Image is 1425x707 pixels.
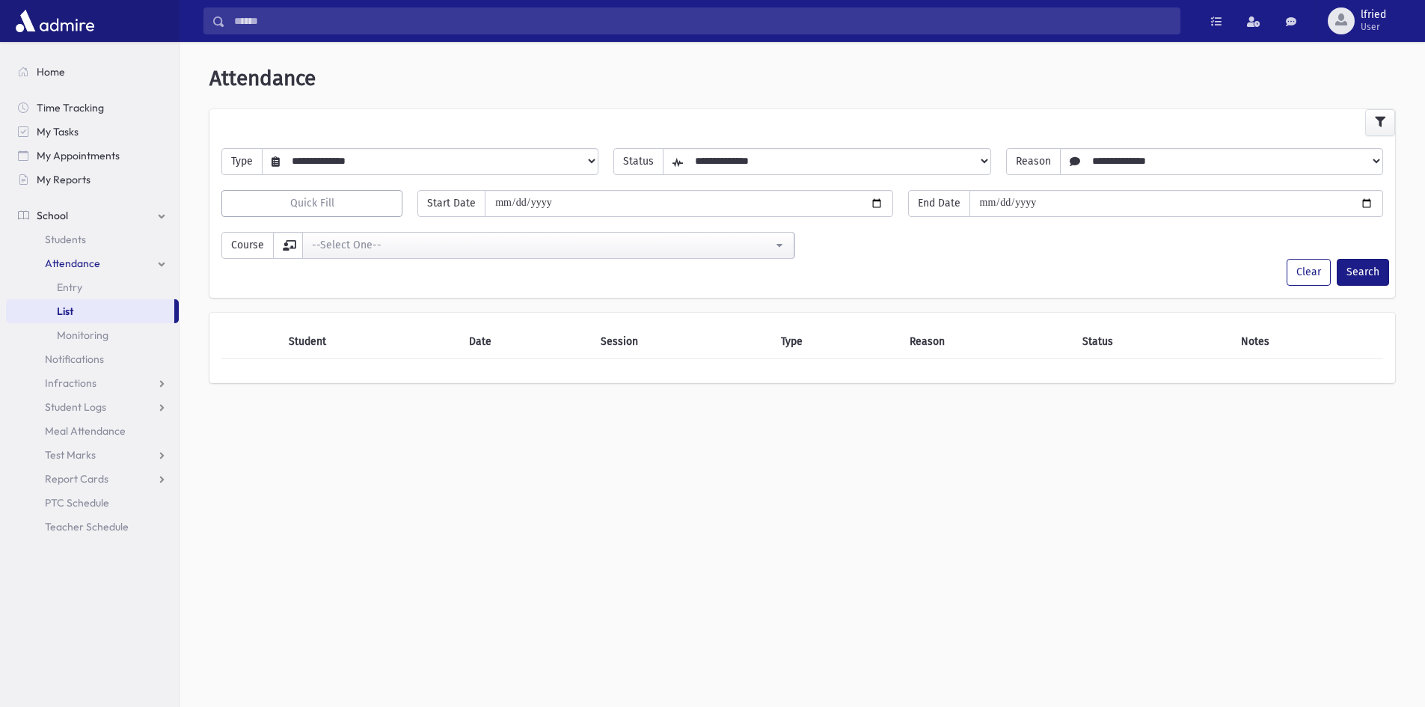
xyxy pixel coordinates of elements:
[225,7,1180,34] input: Search
[1232,325,1383,359] th: Notes
[6,395,179,419] a: Student Logs
[45,448,96,462] span: Test Marks
[221,148,263,175] span: Type
[6,467,179,491] a: Report Cards
[6,491,179,515] a: PTC Schedule
[6,515,179,539] a: Teacher Schedule
[1337,259,1389,286] button: Search
[302,232,794,259] button: --Select One--
[417,190,485,217] span: Start Date
[290,197,334,209] span: Quick Fill
[1361,21,1386,33] span: User
[6,227,179,251] a: Students
[592,325,772,359] th: Session
[45,496,109,509] span: PTC Schedule
[6,419,179,443] a: Meal Attendance
[57,328,108,342] span: Monitoring
[1287,259,1331,286] button: Clear
[6,251,179,275] a: Attendance
[37,173,91,186] span: My Reports
[6,96,179,120] a: Time Tracking
[6,120,179,144] a: My Tasks
[6,168,179,192] a: My Reports
[45,257,100,270] span: Attendance
[6,203,179,227] a: School
[1073,325,1232,359] th: Status
[37,149,120,162] span: My Appointments
[6,371,179,395] a: Infractions
[57,281,82,294] span: Entry
[45,233,86,246] span: Students
[613,148,664,175] span: Status
[45,400,106,414] span: Student Logs
[908,190,970,217] span: End Date
[45,424,126,438] span: Meal Attendance
[45,376,96,390] span: Infractions
[772,325,901,359] th: Type
[6,299,174,323] a: List
[37,209,68,222] span: School
[280,325,460,359] th: Student
[312,237,773,253] div: --Select One--
[37,65,65,79] span: Home
[1361,9,1386,21] span: lfried
[6,60,179,84] a: Home
[6,347,179,371] a: Notifications
[6,443,179,467] a: Test Marks
[57,304,73,318] span: List
[12,6,98,36] img: AdmirePro
[221,190,402,217] button: Quick Fill
[37,101,104,114] span: Time Tracking
[901,325,1073,359] th: Reason
[6,144,179,168] a: My Appointments
[45,352,104,366] span: Notifications
[209,66,316,91] span: Attendance
[1006,148,1061,175] span: Reason
[37,125,79,138] span: My Tasks
[45,520,129,533] span: Teacher Schedule
[6,323,179,347] a: Monitoring
[460,325,592,359] th: Date
[6,275,179,299] a: Entry
[45,472,108,486] span: Report Cards
[221,232,274,259] span: Course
